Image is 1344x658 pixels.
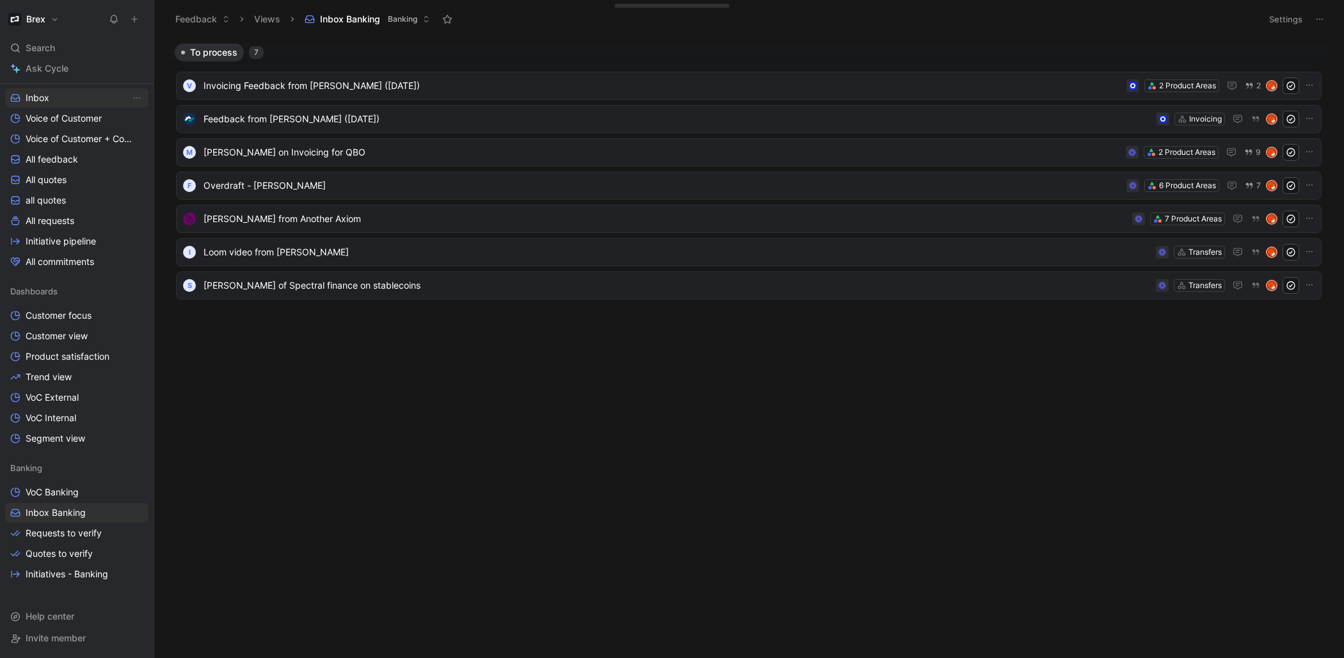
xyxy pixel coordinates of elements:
span: [PERSON_NAME] on Invoicing for QBO [204,145,1121,160]
img: avatar [1267,214,1276,223]
button: Inbox BankingBanking [299,10,436,29]
button: 2 [1242,79,1263,93]
div: 7 [249,46,264,59]
span: VoC Internal [26,412,76,424]
div: Help center [5,607,148,626]
button: 9 [1242,145,1263,159]
div: Transfers [1188,246,1222,259]
span: All requests [26,214,74,227]
a: Initiatives - Banking [5,565,148,584]
a: Customer focus [5,306,148,325]
span: Dashboards [10,285,58,298]
a: VoC Banking [5,483,148,502]
button: View actions [131,92,143,104]
div: 6 Product Areas [1159,179,1216,192]
div: Dashboards [5,282,148,301]
a: logo[PERSON_NAME] from Another Axiom7 Product Areasavatar [176,205,1322,233]
a: Segment view [5,429,148,448]
a: Quotes to verify [5,544,148,563]
button: Settings [1263,10,1308,28]
img: avatar [1267,148,1276,157]
span: 2 [1256,82,1261,90]
button: 7 [1242,179,1263,193]
a: Requests to verify [5,524,148,543]
span: 9 [1256,148,1261,156]
span: [PERSON_NAME] from Another Axiom [204,211,1127,227]
a: Trend view [5,367,148,387]
a: Voice of Customer + Commercial NRR Feedback [5,129,148,148]
a: S[PERSON_NAME] of Spectral finance on stablecoinsTransfersavatar [176,271,1322,300]
a: VoC External [5,388,148,407]
a: Initiative pipeline [5,232,148,251]
span: [PERSON_NAME] of Spectral finance on stablecoins [204,278,1151,293]
span: Banking [388,13,417,26]
button: Views [248,10,286,29]
img: avatar [1267,181,1276,190]
span: Trend view [26,371,72,383]
span: 7 [1256,182,1261,189]
a: Product satisfaction [5,347,148,366]
a: logoFeedback from [PERSON_NAME] ([DATE])Invoicingavatar [176,105,1322,133]
a: All requests [5,211,148,230]
a: Customer view [5,326,148,346]
span: To process [190,46,237,59]
span: Initiative pipeline [26,235,96,248]
span: Quotes to verify [26,547,93,560]
img: avatar [1267,281,1276,290]
div: 2 Product Areas [1158,146,1215,159]
img: logo [183,113,196,125]
img: avatar [1267,81,1276,90]
div: Invite member [5,629,148,648]
img: avatar [1267,248,1276,257]
div: DashboardsCustomer focusCustomer viewProduct satisfactionTrend viewVoC ExternalVoC InternalSegmen... [5,282,148,448]
span: All commitments [26,255,94,268]
button: Feedback [170,10,236,29]
span: Help center [26,611,74,622]
span: Feedback from [PERSON_NAME] ([DATE]) [204,111,1151,127]
div: S [183,279,196,292]
span: Ask Cycle [26,61,68,76]
span: Requests to verify [26,527,102,540]
span: VoC Banking [26,486,79,499]
span: Overdraft - [PERSON_NAME] [204,178,1121,193]
span: Inbox Banking [320,13,380,26]
a: VInvoicing Feedback from [PERSON_NAME] ([DATE])2 Product Areas2avatar [176,72,1322,100]
div: Invoicing [1189,113,1222,125]
span: Banking [10,461,42,474]
a: all quotes [5,191,148,210]
div: 2 Product Areas [1159,79,1216,92]
span: Voice of Customer + Commercial NRR Feedback [26,132,136,145]
span: Search [26,40,55,56]
span: all quotes [26,194,66,207]
span: All feedback [26,153,78,166]
a: All commitments [5,252,148,271]
span: Invite member [26,632,86,643]
button: BrexBrex [5,10,62,28]
a: All quotes [5,170,148,189]
div: I [183,246,196,259]
a: InboxView actions [5,88,148,108]
span: Segment view [26,432,85,445]
div: Transfers [1188,279,1222,292]
span: Product satisfaction [26,350,109,363]
a: Inbox Banking [5,503,148,522]
div: To process7 [170,44,1328,304]
img: avatar [1267,115,1276,124]
a: VoC Internal [5,408,148,428]
img: Brex [8,13,21,26]
span: Customer view [26,330,88,342]
a: Ask Cycle [5,59,148,78]
span: Initiatives - Banking [26,568,108,581]
a: FOverdraft - [PERSON_NAME]6 Product Areas7avatar [176,172,1322,200]
span: Customer focus [26,309,92,322]
span: Inbox Banking [26,506,86,519]
a: All feedback [5,150,148,169]
a: M[PERSON_NAME] on Invoicing for QBO2 Product Areas9avatar [176,138,1322,166]
img: logo [183,213,196,225]
div: BankingVoC BankingInbox BankingRequests to verifyQuotes to verifyInitiatives - Banking [5,458,148,584]
div: 7 Product Areas [1165,213,1222,225]
div: Banking [5,458,148,477]
div: Main sectionInboxView actionsVoice of CustomerVoice of Customer + Commercial NRR FeedbackAll feed... [5,64,148,271]
h1: Brex [26,13,45,25]
div: F [183,179,196,192]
